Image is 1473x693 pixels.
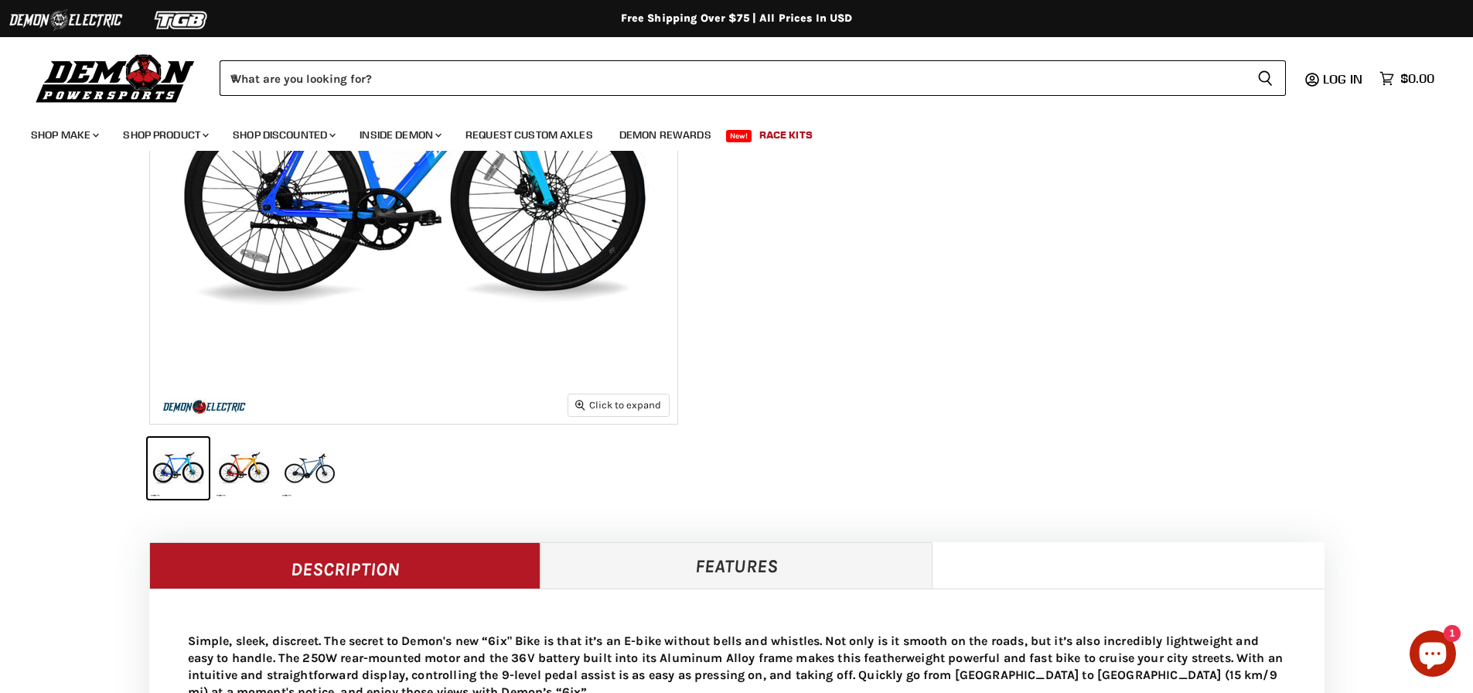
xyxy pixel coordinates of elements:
a: Inside Demon [348,119,451,151]
inbox-online-store-chat: Shopify online store chat [1405,630,1461,681]
a: Shop Discounted [221,119,345,151]
img: Demon Powersports [31,50,200,105]
button: Search [1245,60,1286,96]
button: 6ix, City E-Bike, 36V, 25-in - Unisex. thumbnail [213,438,274,499]
a: Demon Rewards [608,119,723,151]
img: Demon Electric Logo 2 [8,5,124,35]
span: Log in [1323,71,1362,87]
a: Request Custom Axles [454,119,605,151]
span: New! [726,130,752,142]
span: $0.00 [1400,71,1434,86]
button: 6ix, City E-Bike, 36V, 25-in - Unisex. thumbnail [279,438,340,499]
a: Shop Make [19,119,108,151]
a: Shop Product [111,119,218,151]
button: 6ix, City E-Bike, 36V, 25-in - Unisex. thumbnail [148,438,209,499]
img: TGB Logo 2 [124,5,240,35]
input: When autocomplete results are available use up and down arrows to review and enter to select [220,60,1245,96]
div: Free Shipping Over $75 | All Prices In USD [118,12,1355,26]
a: Race Kits [748,119,824,151]
a: $0.00 [1372,67,1442,90]
a: Description [149,542,541,589]
a: Log in [1316,72,1372,86]
ul: Main menu [19,113,1430,151]
span: Click to expand [575,399,661,411]
form: Product [220,60,1286,96]
a: Features [540,542,933,589]
button: Click to expand [568,394,669,415]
